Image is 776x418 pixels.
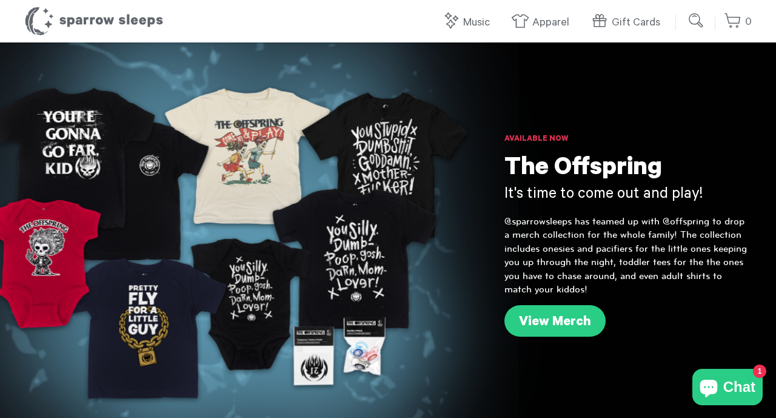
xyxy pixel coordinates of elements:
[724,9,752,35] a: 0
[504,133,752,146] h6: Available Now
[511,10,575,36] a: Apparel
[590,10,666,36] a: Gift Cards
[684,8,709,33] input: Submit
[24,6,164,36] h1: Sparrow Sleeps
[504,305,606,337] a: View Merch
[504,155,752,185] h1: The Offspring
[442,10,496,36] a: Music
[504,215,752,296] p: @sparrowsleeps has teamed up with @offspring to drop a merch collection for the whole family! The...
[504,185,752,206] h3: It's time to come out and play!
[689,369,766,408] inbox-online-store-chat: Shopify online store chat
